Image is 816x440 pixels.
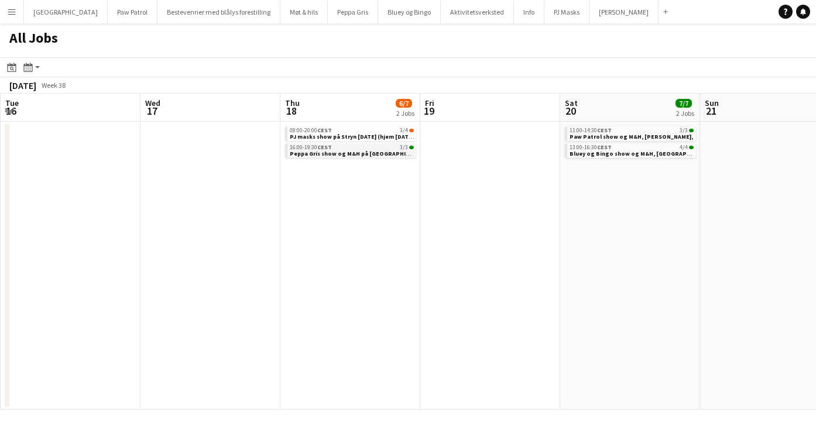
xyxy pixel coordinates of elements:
[589,1,659,23] button: [PERSON_NAME]
[570,150,766,157] span: Bluey og Bingo show og M&H, Gjøvik, 20. og 21. september
[290,133,418,140] span: PJ masks show på Stryn 18. sept (hjem 19. sept),
[570,128,612,133] span: 11:00-14:30
[290,128,332,133] span: 08:00-20:00
[570,143,694,157] a: 13:00-16:30CEST4/4Bluey og Bingo show og M&H, [GEOGRAPHIC_DATA], [DATE] og [DATE]
[680,128,688,133] span: 3/3
[317,126,332,134] span: CEST
[400,145,408,150] span: 3/3
[157,1,280,23] button: Bestevenner med blålys forestilling
[290,145,332,150] span: 16:00-19:30
[39,81,68,90] span: Week 38
[565,143,696,160] div: 13:00-16:30CEST4/4Bluey og Bingo show og M&H, [GEOGRAPHIC_DATA], [DATE] og [DATE]
[24,1,108,23] button: [GEOGRAPHIC_DATA]
[570,145,612,150] span: 13:00-16:30
[290,143,414,157] a: 16:00-19:30CEST3/3Peppa Gris show og M&H på [GEOGRAPHIC_DATA]
[705,98,719,108] span: Sun
[400,128,408,133] span: 3/4
[441,1,514,23] button: Aktivitetsverksted
[703,104,719,118] span: 21
[565,126,696,143] div: 11:00-14:30CEST3/3Paw Patrol show og M&H, [PERSON_NAME],
[283,104,300,118] span: 18
[145,98,160,108] span: Wed
[285,98,300,108] span: Thu
[565,98,578,108] span: Sat
[597,126,612,134] span: CEST
[409,129,414,132] span: 3/4
[4,104,19,118] span: 16
[396,99,412,108] span: 6/7
[409,146,414,149] span: 3/3
[425,98,434,108] span: Fri
[5,98,19,108] span: Tue
[328,1,378,23] button: Peppa Gris
[285,126,416,143] div: 08:00-20:00CEST3/4PJ masks show på Stryn [DATE] (hjem [DATE]),
[317,143,332,151] span: CEST
[676,99,692,108] span: 7/7
[689,146,694,149] span: 4/4
[290,126,414,140] a: 08:00-20:00CEST3/4PJ masks show på Stryn [DATE] (hjem [DATE]),
[563,104,578,118] span: 20
[570,133,693,140] span: Paw Patrol show og M&H, Hellerudsletta,
[9,80,36,91] div: [DATE]
[423,104,434,118] span: 19
[108,1,157,23] button: Paw Patrol
[290,150,428,157] span: Peppa Gris show og M&H på Hellerudsletta
[544,1,589,23] button: PJ Masks
[676,109,694,118] div: 2 Jobs
[396,109,414,118] div: 2 Jobs
[597,143,612,151] span: CEST
[285,143,416,160] div: 16:00-19:30CEST3/3Peppa Gris show og M&H på [GEOGRAPHIC_DATA]
[143,104,160,118] span: 17
[280,1,328,23] button: Møt & hils
[689,129,694,132] span: 3/3
[514,1,544,23] button: Info
[570,126,694,140] a: 11:00-14:30CEST3/3Paw Patrol show og M&H, [PERSON_NAME],
[378,1,441,23] button: Bluey og Bingo
[680,145,688,150] span: 4/4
